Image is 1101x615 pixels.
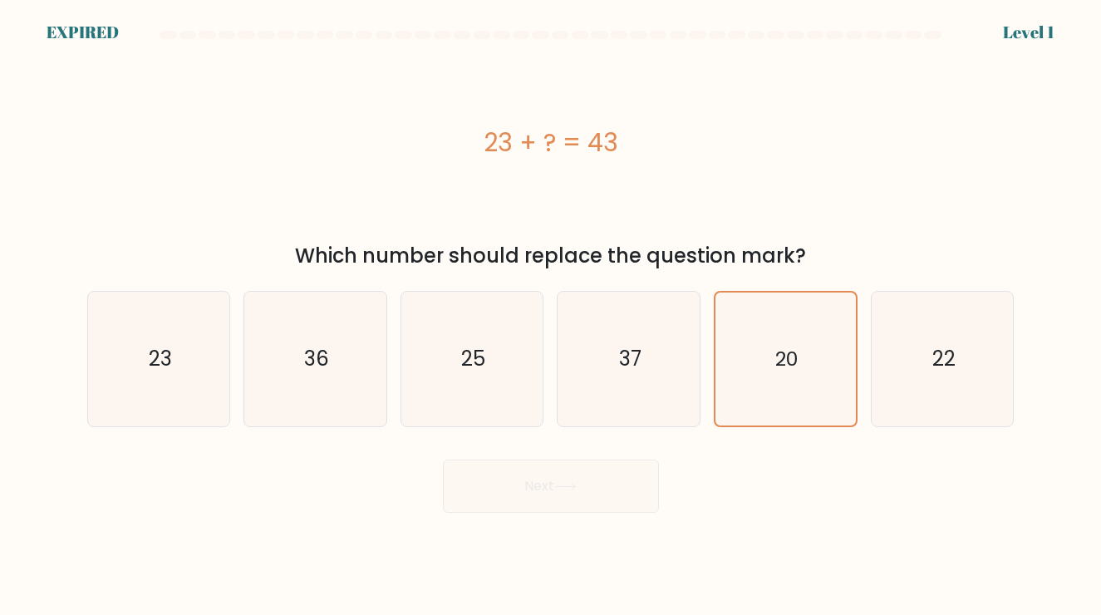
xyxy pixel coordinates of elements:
[775,345,799,372] text: 20
[97,241,1005,271] div: Which number should replace the question mark?
[47,20,119,45] div: EXPIRED
[461,345,485,372] text: 25
[1003,20,1054,45] div: Level 1
[148,345,171,372] text: 23
[304,345,329,372] text: 36
[87,124,1015,161] div: 23 + ? = 43
[619,345,641,372] text: 37
[932,345,956,372] text: 22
